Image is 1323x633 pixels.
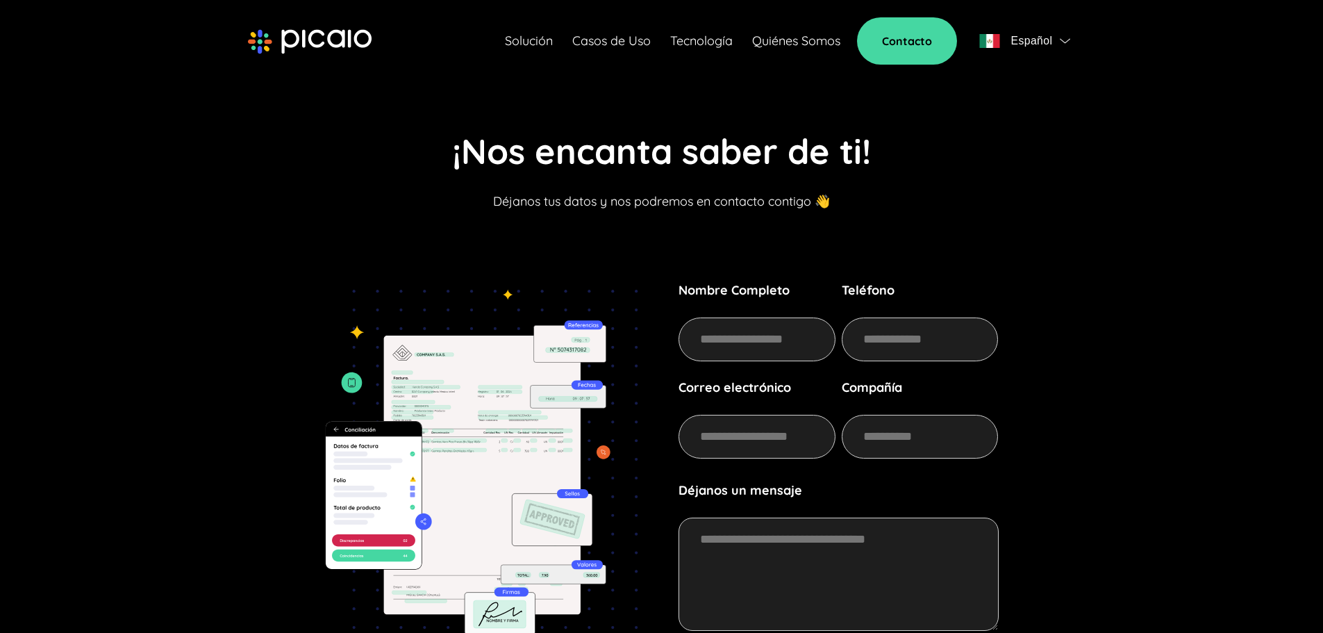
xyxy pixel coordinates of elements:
[857,17,957,65] a: Contacto
[505,31,553,51] a: Solución
[679,481,802,500] label: Déjanos un mensaje
[452,125,871,178] p: ¡Nos encanta saber de ti!
[1060,38,1070,44] img: flag
[679,378,791,397] label: Correo electrónico
[842,378,902,397] label: Compañía
[979,34,1000,48] img: flag
[670,31,733,51] a: Tecnología
[248,29,372,54] img: picaio-logo
[572,31,651,51] a: Casos de Uso
[679,281,790,300] label: Nombre Completo
[752,31,840,51] a: Quiénes Somos
[974,27,1075,55] button: flagEspañolflag
[493,192,830,211] p: Déjanos tus datos y nos podremos en contacto contigo 👋
[1010,31,1052,51] span: Español
[842,281,895,300] label: Teléfono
